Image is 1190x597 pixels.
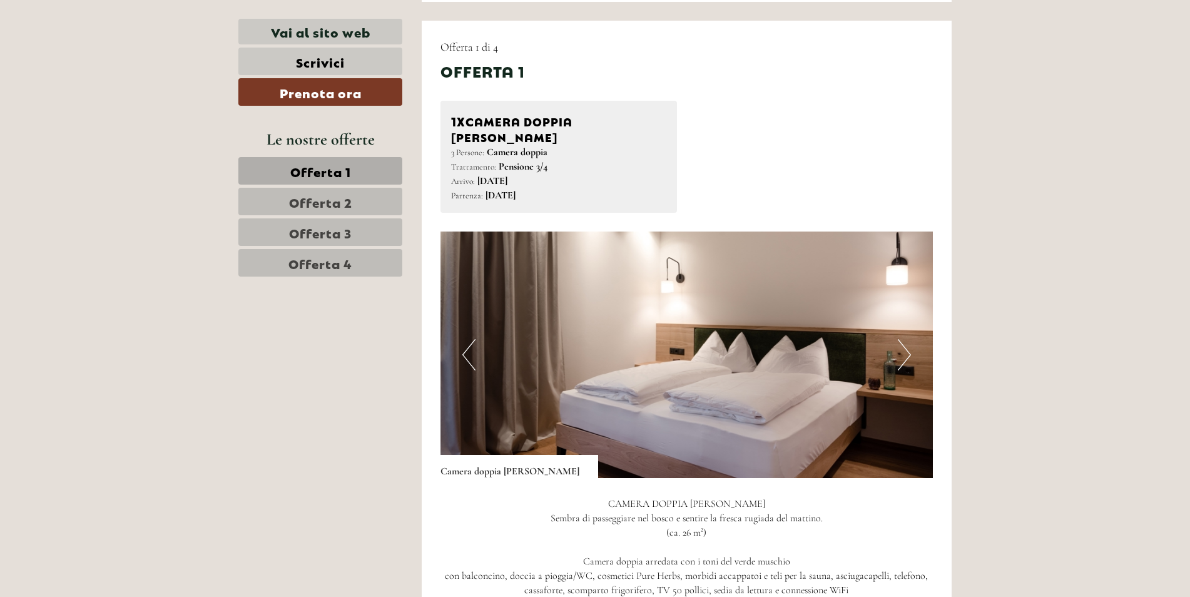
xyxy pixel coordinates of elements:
div: Camera doppia [PERSON_NAME] [440,455,598,479]
span: Offerta 2 [289,193,352,210]
span: Offerta 1 di 4 [440,40,498,54]
div: Offerta 1 [440,60,525,81]
b: [DATE] [477,175,507,187]
small: Partenza: [451,190,483,201]
div: Buon giorno, come possiamo aiutarla? [9,34,173,72]
div: Camera doppia [PERSON_NAME] [451,111,667,145]
a: Prenota ora [238,78,402,106]
p: CAMERA DOPPIA [PERSON_NAME] Sembra di passeggiare nel bosco e sentire la fresca rugiada del matti... [440,497,933,597]
button: Previous [462,339,475,370]
span: Offerta 1 [290,162,351,180]
div: Le nostre offerte [238,128,402,151]
a: Vai al sito web [238,19,402,44]
b: Camera doppia [487,146,547,158]
small: 3 Persone: [451,147,484,158]
button: Invia [419,324,493,352]
div: lunedì [221,9,272,31]
small: Arrivo: [451,176,475,186]
button: Next [898,339,911,370]
b: [DATE] [486,189,516,202]
b: 1x [451,111,465,129]
span: Offerta 4 [288,254,352,272]
img: image [440,232,933,478]
a: Scrivici [238,48,402,75]
b: Pensione 3/4 [499,160,547,173]
span: Offerta 3 [289,223,352,241]
small: Trattamento: [451,161,496,172]
div: [GEOGRAPHIC_DATA] [19,36,167,46]
small: 16:24 [19,61,167,69]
